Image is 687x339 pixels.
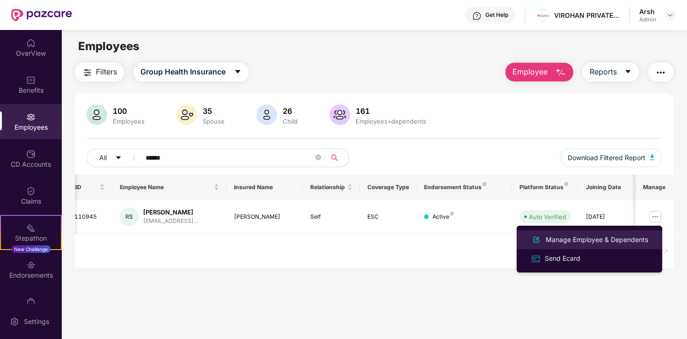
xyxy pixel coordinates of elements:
[326,154,344,162] span: search
[450,212,454,215] img: svg+xml;base64,PHN2ZyB4bWxucz0iaHR0cDovL3d3dy53My5vcmcvMjAwMC9zdmciIHdpZHRoPSI4IiBoZWlnaHQ9IjgiIH...
[639,16,656,23] div: Admin
[531,234,542,245] img: svg+xml;base64,PHN2ZyB4bWxucz0iaHR0cDovL3d3dy53My5vcmcvMjAwMC9zdmciIHhtbG5zOnhsaW5rPSJodHRwOi8vd3...
[354,118,428,125] div: Employees+dependents
[564,182,568,186] img: svg+xml;base64,PHN2ZyB4bWxucz0iaHR0cDovL3d3dy53My5vcmcvMjAwMC9zdmciIHdpZHRoPSI4IiBoZWlnaHQ9IjgiIH...
[234,68,241,76] span: caret-down
[75,63,124,81] button: Filters
[65,175,113,200] th: EID
[26,186,36,196] img: svg+xml;base64,PHN2ZyBpZD0iQ2xhaW0iIHhtbG5zPSJodHRwOi8vd3d3LnczLm9yZy8yMDAwL3N2ZyIgd2lkdGg9IjIwIi...
[281,106,300,116] div: 26
[82,67,93,78] img: svg+xml;base64,PHN2ZyB4bWxucz0iaHR0cDovL3d3dy53My5vcmcvMjAwMC9zdmciIHdpZHRoPSIyNCIgaGVpZ2h0PSIyNC...
[568,153,645,163] span: Download Filtered Report
[115,155,122,162] span: caret-down
[120,184,212,191] span: Employee Name
[26,260,36,270] img: svg+xml;base64,PHN2ZyBpZD0iRW5kb3JzZW1lbnRzIiB4bWxucz0iaHR0cDovL3d3dy53My5vcmcvMjAwMC9zdmciIHdpZH...
[303,175,360,200] th: Relationship
[74,213,105,221] div: 110945
[201,118,227,125] div: Spouse
[26,75,36,85] img: svg+xml;base64,PHN2ZyBpZD0iQmVuZWZpdHMiIHhtbG5zPSJodHRwOi8vd3d3LnczLm9yZy8yMDAwL3N2ZyIgd2lkdGg9Ij...
[543,253,582,264] div: Send Ecard
[310,184,345,191] span: Relationship
[120,207,139,226] div: RS
[578,175,636,200] th: Joining Date
[112,175,227,200] th: Employee Name
[315,154,321,162] span: close-circle
[650,155,655,160] img: svg+xml;base64,PHN2ZyB4bWxucz0iaHR0cDovL3d3dy53My5vcmcvMjAwMC9zdmciIHhtbG5zOnhsaW5rPSJodHRwOi8vd3...
[658,243,673,258] li: Next Page
[354,106,428,116] div: 161
[554,11,620,20] div: VIROHAN PRIVATE LIMITED
[583,63,639,81] button: Reportscaret-down
[367,213,409,221] div: ESC
[11,245,51,253] div: New Challenge
[586,213,628,221] div: [DATE]
[666,11,674,19] img: svg+xml;base64,PHN2ZyBpZD0iRHJvcGRvd24tMzJ4MzIiIHhtbG5zPSJodHRwOi8vd3d3LnczLm9yZy8yMDAwL3N2ZyIgd2...
[590,66,617,78] span: Reports
[639,7,656,16] div: Arsh
[360,175,417,200] th: Coverage Type
[512,66,548,78] span: Employee
[1,234,61,243] div: Stepathon
[143,208,198,217] div: [PERSON_NAME]
[663,248,669,253] span: right
[26,223,36,233] img: svg+xml;base64,PHN2ZyB4bWxucz0iaHR0cDovL3d3dy53My5vcmcvMjAwMC9zdmciIHdpZHRoPSIyMSIgaGVpZ2h0PSIyMC...
[529,212,566,221] div: Auto Verified
[99,153,107,163] span: All
[26,297,36,307] img: svg+xml;base64,PHN2ZyBpZD0iTXlfT3JkZXJzIiBkYXRhLW5hbWU9Ik15IE9yZGVycyIgeG1sbnM9Imh0dHA6Ly93d3cudz...
[140,66,226,78] span: Group Health Insurance
[133,63,248,81] button: Group Health Insurancecaret-down
[519,184,571,191] div: Platform Status
[560,148,662,167] button: Download Filtered Report
[201,106,227,116] div: 35
[648,209,663,224] img: manageButton
[424,184,504,191] div: Endorsement Status
[143,217,198,226] div: [EMAIL_ADDRESS]...
[26,149,36,159] img: svg+xml;base64,PHN2ZyBpZD0iQ0RfQWNjb3VudHMiIGRhdGEtbmFtZT0iQ0QgQWNjb3VudHMiIHhtbG5zPSJodHRwOi8vd3...
[87,148,144,167] button: Allcaret-down
[256,104,277,125] img: svg+xml;base64,PHN2ZyB4bWxucz0iaHR0cDovL3d3dy53My5vcmcvMjAwMC9zdmciIHhtbG5zOnhsaW5rPSJodHRwOi8vd3...
[326,148,349,167] button: search
[655,67,666,78] img: svg+xml;base64,PHN2ZyB4bWxucz0iaHR0cDovL3d3dy53My5vcmcvMjAwMC9zdmciIHdpZHRoPSIyNCIgaGVpZ2h0PSIyNC...
[482,182,486,186] img: svg+xml;base64,PHN2ZyB4bWxucz0iaHR0cDovL3d3dy53My5vcmcvMjAwMC9zdmciIHdpZHRoPSI4IiBoZWlnaHQ9IjgiIH...
[26,38,36,48] img: svg+xml;base64,PHN2ZyBpZD0iSG9tZSIgeG1sbnM9Imh0dHA6Ly93d3cudzMub3JnLzIwMDAvc3ZnIiB3aWR0aD0iMjAiIG...
[555,67,566,78] img: svg+xml;base64,PHN2ZyB4bWxucz0iaHR0cDovL3d3dy53My5vcmcvMjAwMC9zdmciIHhtbG5zOnhsaW5rPSJodHRwOi8vd3...
[531,254,541,264] img: svg+xml;base64,PHN2ZyB4bWxucz0iaHR0cDovL3d3dy53My5vcmcvMjAwMC9zdmciIHdpZHRoPSIxNiIgaGVpZ2h0PSIxNi...
[624,68,632,76] span: caret-down
[432,213,454,221] div: Active
[87,104,107,125] img: svg+xml;base64,PHN2ZyB4bWxucz0iaHR0cDovL3d3dy53My5vcmcvMjAwMC9zdmciIHhtbG5zOnhsaW5rPSJodHRwOi8vd3...
[111,106,146,116] div: 100
[96,66,117,78] span: Filters
[636,175,673,200] th: Manage
[78,39,139,53] span: Employees
[21,317,52,326] div: Settings
[505,63,573,81] button: Employee
[329,104,350,125] img: svg+xml;base64,PHN2ZyB4bWxucz0iaHR0cDovL3d3dy53My5vcmcvMjAwMC9zdmciIHhtbG5zOnhsaW5rPSJodHRwOi8vd3...
[73,184,98,191] span: EID
[26,112,36,122] img: svg+xml;base64,PHN2ZyBpZD0iRW1wbG95ZWVzIiB4bWxucz0iaHR0cDovL3d3dy53My5vcmcvMjAwMC9zdmciIHdpZHRoPS...
[10,317,19,326] img: svg+xml;base64,PHN2ZyBpZD0iU2V0dGluZy0yMHgyMCIgeG1sbnM9Imh0dHA6Ly93d3cudzMub3JnLzIwMDAvc3ZnIiB3aW...
[234,213,295,221] div: [PERSON_NAME]
[315,155,321,160] span: close-circle
[485,11,508,19] div: Get Help
[111,118,146,125] div: Employees
[544,235,650,245] div: Manage Employee & Dependents
[281,118,300,125] div: Child
[472,11,482,21] img: svg+xml;base64,PHN2ZyBpZD0iSGVscC0zMngzMiIgeG1sbnM9Imh0dHA6Ly93d3cudzMub3JnLzIwMDAvc3ZnIiB3aWR0aD...
[536,11,550,21] img: Virohan%20logo%20(1).jpg
[11,9,72,21] img: New Pazcare Logo
[310,213,352,221] div: Self
[176,104,197,125] img: svg+xml;base64,PHN2ZyB4bWxucz0iaHR0cDovL3d3dy53My5vcmcvMjAwMC9zdmciIHhtbG5zOnhsaW5rPSJodHRwOi8vd3...
[658,243,673,258] button: right
[227,175,303,200] th: Insured Name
